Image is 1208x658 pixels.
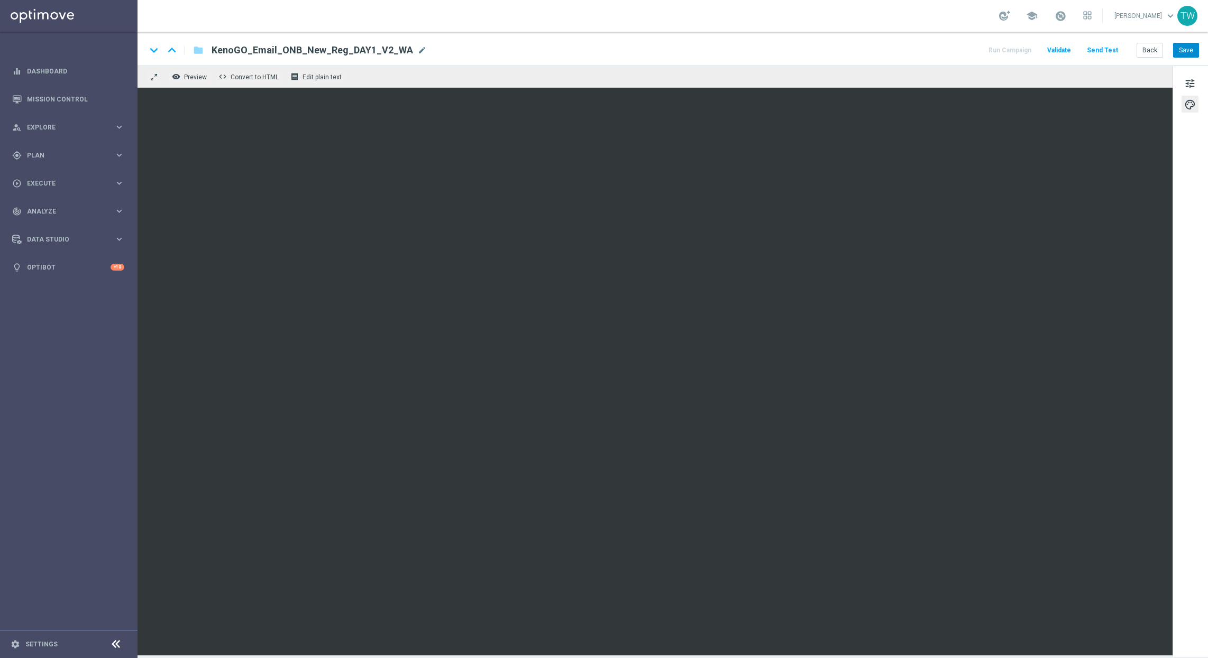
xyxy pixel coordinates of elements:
span: keyboard_arrow_down [1165,10,1176,22]
i: keyboard_arrow_down [146,42,162,58]
a: Dashboard [27,57,124,85]
a: [PERSON_NAME]keyboard_arrow_down [1113,8,1177,24]
div: Execute [12,179,114,188]
button: remove_red_eye Preview [169,70,212,84]
a: Settings [25,641,58,647]
div: +10 [111,264,124,271]
button: Validate [1046,43,1073,58]
i: remove_red_eye [172,72,180,81]
button: palette [1182,96,1198,113]
i: gps_fixed [12,151,22,160]
a: Mission Control [27,85,124,113]
button: Send Test [1085,43,1120,58]
span: Execute [27,180,114,187]
div: Plan [12,151,114,160]
button: person_search Explore keyboard_arrow_right [12,123,125,132]
a: Optibot [27,253,111,281]
div: Data Studio [12,235,114,244]
i: track_changes [12,207,22,216]
i: keyboard_arrow_up [164,42,180,58]
button: play_circle_outline Execute keyboard_arrow_right [12,179,125,188]
span: KenoGO_Email_ONB_New_Reg_DAY1_V2_WA [212,44,413,57]
i: receipt [290,72,299,81]
button: lightbulb Optibot +10 [12,263,125,272]
div: Explore [12,123,114,132]
button: Data Studio keyboard_arrow_right [12,235,125,244]
div: TW [1177,6,1197,26]
i: keyboard_arrow_right [114,234,124,244]
span: mode_edit [417,45,427,55]
button: track_changes Analyze keyboard_arrow_right [12,207,125,216]
span: code [218,72,227,81]
i: lightbulb [12,263,22,272]
i: folder [193,44,204,57]
i: keyboard_arrow_right [114,150,124,160]
span: palette [1184,98,1196,112]
span: Plan [27,152,114,159]
i: keyboard_arrow_right [114,122,124,132]
button: Mission Control [12,95,125,104]
button: folder [192,42,205,59]
span: Data Studio [27,236,114,243]
button: Back [1137,43,1163,58]
i: settings [11,640,20,649]
span: Convert to HTML [231,73,279,81]
button: code Convert to HTML [216,70,283,84]
i: person_search [12,123,22,132]
span: tune [1184,77,1196,90]
i: play_circle_outline [12,179,22,188]
div: Dashboard [12,57,124,85]
button: equalizer Dashboard [12,67,125,76]
i: keyboard_arrow_right [114,206,124,216]
button: tune [1182,75,1198,91]
button: Save [1173,43,1199,58]
span: school [1026,10,1038,22]
i: equalizer [12,67,22,76]
div: Mission Control [12,85,124,113]
span: Explore [27,124,114,131]
button: receipt Edit plain text [288,70,346,84]
span: Edit plain text [303,73,342,81]
div: Analyze [12,207,114,216]
span: Validate [1047,47,1071,54]
span: Analyze [27,208,114,215]
div: Optibot [12,253,124,281]
span: Preview [184,73,207,81]
i: keyboard_arrow_right [114,178,124,188]
button: gps_fixed Plan keyboard_arrow_right [12,151,125,160]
